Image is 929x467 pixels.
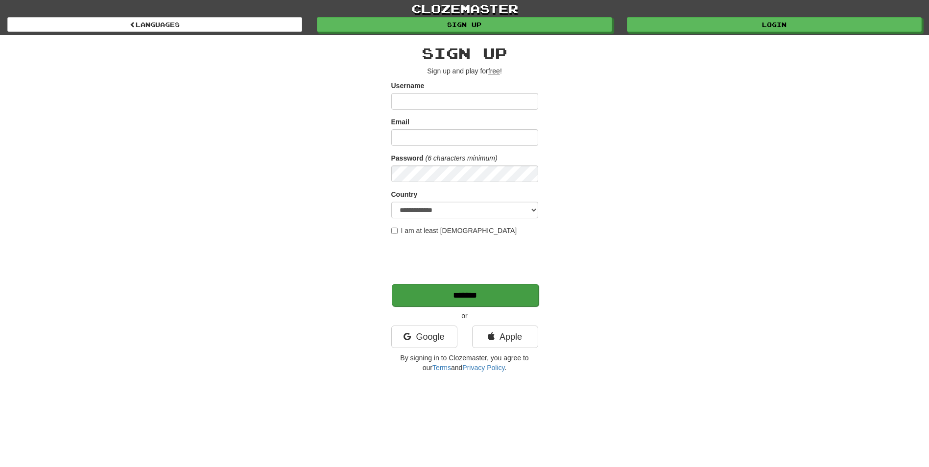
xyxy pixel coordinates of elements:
[391,81,425,91] label: Username
[472,326,538,348] a: Apple
[391,226,517,235] label: I am at least [DEMOGRAPHIC_DATA]
[488,67,500,75] u: free
[627,17,922,32] a: Login
[391,228,398,234] input: I am at least [DEMOGRAPHIC_DATA]
[391,189,418,199] label: Country
[391,240,540,279] iframe: reCAPTCHA
[391,311,538,321] p: or
[391,353,538,373] p: By signing in to Clozemaster, you agree to our and .
[391,66,538,76] p: Sign up and play for !
[391,45,538,61] h2: Sign up
[7,17,302,32] a: Languages
[391,117,409,127] label: Email
[391,326,457,348] a: Google
[426,154,498,162] em: (6 characters minimum)
[462,364,504,372] a: Privacy Policy
[432,364,451,372] a: Terms
[317,17,612,32] a: Sign up
[391,153,424,163] label: Password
